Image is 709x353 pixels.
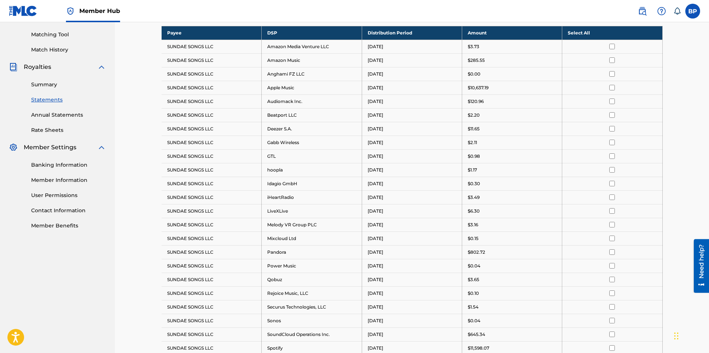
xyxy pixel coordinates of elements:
[24,143,76,152] span: Member Settings
[468,263,480,269] p: $0.04
[362,40,462,53] td: [DATE]
[468,43,479,50] p: $3.73
[66,7,75,16] img: Top Rightsholder
[162,53,262,67] td: SUNDAE SONGS LLC
[162,136,262,149] td: SUNDAE SONGS LLC
[8,5,18,39] div: Need help?
[24,63,51,71] span: Royalties
[262,232,362,245] td: Mixcloud Ltd
[362,108,462,122] td: [DATE]
[468,249,485,256] p: $802.72
[362,81,462,94] td: [DATE]
[362,53,462,67] td: [DATE]
[262,300,362,314] td: Securus Technologies, LLC
[362,190,462,204] td: [DATE]
[362,163,462,177] td: [DATE]
[262,273,362,286] td: Qobuz
[654,4,669,19] div: Help
[31,96,106,104] a: Statements
[9,63,18,71] img: Royalties
[672,317,709,353] iframe: Chat Widget
[31,46,106,54] a: Match History
[468,112,480,119] p: $2.20
[162,190,262,204] td: SUNDAE SONGS LLC
[468,153,480,160] p: $0.98
[362,149,462,163] td: [DATE]
[362,218,462,232] td: [DATE]
[9,143,18,152] img: Member Settings
[362,314,462,327] td: [DATE]
[468,126,480,132] p: $11.65
[31,111,106,119] a: Annual Statements
[262,204,362,218] td: LiveXLive
[468,194,480,201] p: $3.49
[674,325,679,347] div: Drag
[31,161,106,169] a: Banking Information
[262,314,362,327] td: Sonos
[635,4,650,19] a: Public Search
[262,53,362,67] td: Amazon Music
[362,286,462,300] td: [DATE]
[362,177,462,190] td: [DATE]
[562,26,662,40] th: Select All
[31,207,106,214] a: Contact Information
[31,31,106,39] a: Matching Tool
[31,192,106,199] a: User Permissions
[468,71,480,77] p: $0.00
[362,232,462,245] td: [DATE]
[468,180,480,187] p: $0.30
[673,7,681,15] div: Notifications
[638,7,647,16] img: search
[468,290,479,297] p: $0.10
[468,84,488,91] p: $10,637.19
[162,273,262,286] td: SUNDAE SONGS LLC
[362,259,462,273] td: [DATE]
[262,67,362,81] td: Anghami FZ LLC
[468,345,489,352] p: $11,598.07
[262,163,362,177] td: hoopla
[162,40,262,53] td: SUNDAE SONGS LLC
[362,122,462,136] td: [DATE]
[162,327,262,341] td: SUNDAE SONGS LLC
[462,26,562,40] th: Amount
[97,143,106,152] img: expand
[468,235,478,242] p: $0.15
[31,126,106,134] a: Rate Sheets
[362,94,462,108] td: [DATE]
[162,286,262,300] td: SUNDAE SONGS LLC
[97,63,106,71] img: expand
[262,190,362,204] td: iHeartRadio
[362,300,462,314] td: [DATE]
[468,331,485,338] p: $645.34
[657,7,666,16] img: help
[162,300,262,314] td: SUNDAE SONGS LLC
[468,317,480,324] p: $0.04
[362,273,462,286] td: [DATE]
[262,218,362,232] td: Melody VR Group PLC
[362,245,462,259] td: [DATE]
[162,245,262,259] td: SUNDAE SONGS LLC
[262,149,362,163] td: GTL
[262,286,362,300] td: Rejoice Music, LLC
[162,232,262,245] td: SUNDAE SONGS LLC
[162,177,262,190] td: SUNDAE SONGS LLC
[162,204,262,218] td: SUNDAE SONGS LLC
[262,26,362,40] th: DSP
[262,81,362,94] td: Apple Music
[162,149,262,163] td: SUNDAE SONGS LLC
[162,67,262,81] td: SUNDAE SONGS LLC
[262,259,362,273] td: Power Music
[362,327,462,341] td: [DATE]
[262,327,362,341] td: SoundCloud Operations Inc.
[262,108,362,122] td: Beatport LLC
[468,98,484,105] p: $120.96
[262,136,362,149] td: Gabb Wireless
[262,94,362,108] td: Audiomack Inc.
[468,276,479,283] p: $3.65
[162,218,262,232] td: SUNDAE SONGS LLC
[262,177,362,190] td: Idagio GmbH
[468,139,477,146] p: $2.11
[31,176,106,184] a: Member Information
[31,81,106,89] a: Summary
